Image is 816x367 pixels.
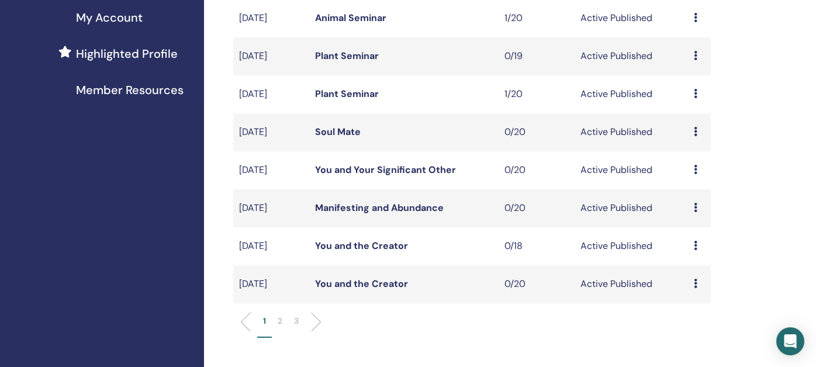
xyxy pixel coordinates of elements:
[233,189,309,227] td: [DATE]
[233,265,309,303] td: [DATE]
[575,227,689,265] td: Active Published
[233,37,309,75] td: [DATE]
[776,327,804,355] div: Open Intercom Messenger
[575,37,689,75] td: Active Published
[575,151,689,189] td: Active Published
[499,75,575,113] td: 1/20
[233,75,309,113] td: [DATE]
[76,81,184,99] span: Member Resources
[315,278,408,290] a: You and the Creator
[499,113,575,151] td: 0/20
[315,12,386,24] a: Animal Seminar
[499,265,575,303] td: 0/20
[294,315,299,327] p: 3
[233,113,309,151] td: [DATE]
[315,202,444,214] a: Manifesting and Abundance
[263,315,266,327] p: 1
[575,189,689,227] td: Active Published
[575,75,689,113] td: Active Published
[315,240,408,252] a: You and the Creator
[499,189,575,227] td: 0/20
[233,227,309,265] td: [DATE]
[575,265,689,303] td: Active Published
[499,37,575,75] td: 0/19
[76,9,143,26] span: My Account
[315,88,379,100] a: Plant Seminar
[499,227,575,265] td: 0/18
[76,45,178,63] span: Highlighted Profile
[315,126,361,138] a: Soul Mate
[315,164,456,176] a: You and Your Significant Other
[278,315,282,327] p: 2
[315,50,379,62] a: Plant Seminar
[499,151,575,189] td: 0/20
[575,113,689,151] td: Active Published
[233,151,309,189] td: [DATE]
